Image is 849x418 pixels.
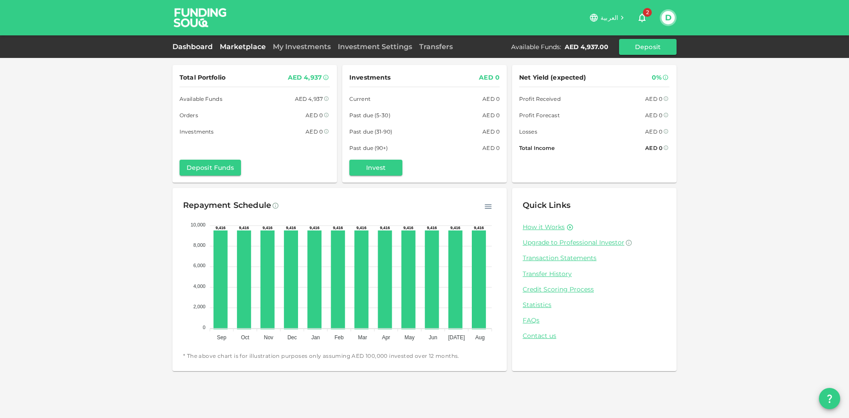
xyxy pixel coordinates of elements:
[358,334,367,341] tspan: Mar
[523,301,666,309] a: Statistics
[349,127,392,136] span: Past due (31-90)
[349,94,371,104] span: Current
[180,127,214,136] span: Investments
[519,143,555,153] span: Total Income
[819,388,840,409] button: question
[180,160,241,176] button: Deposit Funds
[662,11,675,24] button: D
[183,352,496,360] span: * The above chart is for illustration purposes only assuming AED 100,000 invested over 12 months.
[349,160,402,176] button: Invest
[311,334,320,341] tspan: Jan
[519,94,561,104] span: Profit Received
[645,143,662,153] div: AED 0
[475,334,485,341] tspan: Aug
[523,238,624,246] span: Upgrade to Professional Investor
[180,94,222,104] span: Available Funds
[511,42,561,51] div: Available Funds :
[523,200,570,210] span: Quick Links
[523,238,666,247] a: Upgrade to Professional Investor
[519,127,537,136] span: Losses
[482,94,500,104] div: AED 0
[565,42,608,51] div: AED 4,937.00
[479,72,500,83] div: AED 0
[645,127,662,136] div: AED 0
[180,111,198,120] span: Orders
[416,42,456,51] a: Transfers
[349,72,390,83] span: Investments
[519,111,560,120] span: Profit Forecast
[523,285,666,294] a: Credit Scoring Process
[523,316,666,325] a: FAQs
[264,334,273,341] tspan: Nov
[519,72,586,83] span: Net Yield (expected)
[334,42,416,51] a: Investment Settings
[295,94,323,104] div: AED 4,937
[645,94,662,104] div: AED 0
[180,72,226,83] span: Total Portfolio
[217,334,227,341] tspan: Sep
[203,325,206,330] tspan: 0
[193,304,206,309] tspan: 2,000
[191,222,206,227] tspan: 10,000
[429,334,437,341] tspan: Jun
[645,111,662,120] div: AED 0
[306,127,323,136] div: AED 0
[193,242,206,248] tspan: 8,000
[523,270,666,278] a: Transfer History
[633,9,651,27] button: 2
[600,14,618,22] span: العربية
[482,127,500,136] div: AED 0
[349,111,390,120] span: Past due (5-30)
[382,334,390,341] tspan: Apr
[193,284,206,289] tspan: 4,000
[241,334,249,341] tspan: Oct
[306,111,323,120] div: AED 0
[183,199,271,213] div: Repayment Schedule
[269,42,334,51] a: My Investments
[405,334,415,341] tspan: May
[349,143,388,153] span: Past due (90+)
[523,332,666,340] a: Contact us
[193,263,206,268] tspan: 6,000
[334,334,344,341] tspan: Feb
[643,8,652,17] span: 2
[288,72,322,83] div: AED 4,937
[652,72,662,83] div: 0%
[172,42,216,51] a: Dashboard
[523,254,666,262] a: Transaction Statements
[482,143,500,153] div: AED 0
[482,111,500,120] div: AED 0
[448,334,465,341] tspan: [DATE]
[523,223,565,231] a: How it Works
[216,42,269,51] a: Marketplace
[287,334,297,341] tspan: Dec
[619,39,677,55] button: Deposit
